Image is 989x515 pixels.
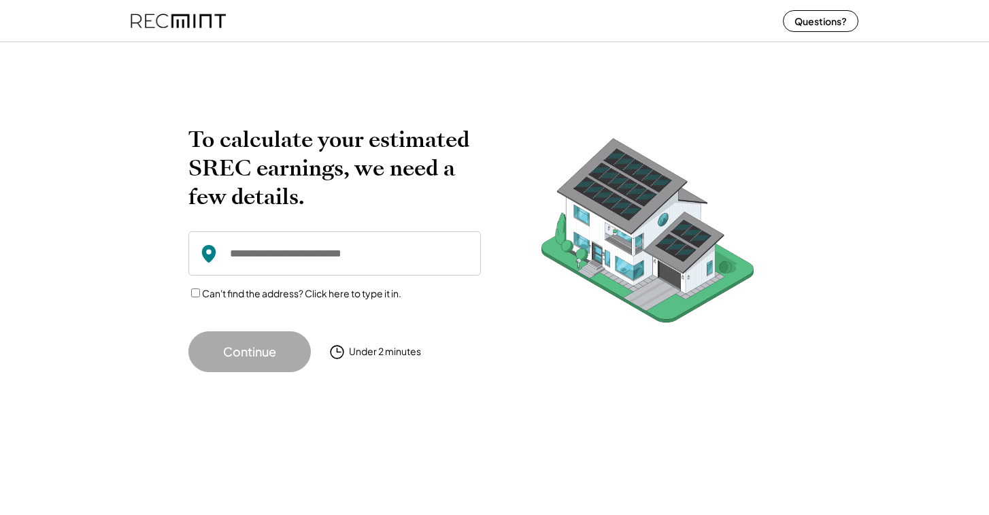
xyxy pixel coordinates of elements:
button: Continue [188,331,311,372]
img: recmint-logotype%403x%20%281%29.jpeg [131,3,226,39]
label: Can't find the address? Click here to type it in. [202,287,401,299]
button: Questions? [783,10,858,32]
div: Under 2 minutes [349,345,421,359]
h2: To calculate your estimated SREC earnings, we need a few details. [188,125,481,211]
img: RecMintArtboard%207.png [515,125,780,344]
